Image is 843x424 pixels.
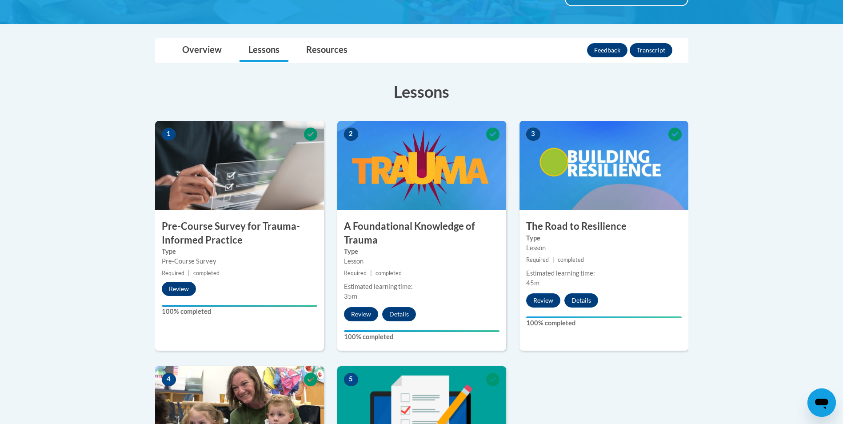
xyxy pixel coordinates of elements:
[558,256,584,263] span: completed
[382,307,416,321] button: Details
[344,247,499,256] label: Type
[155,80,688,103] h3: Lessons
[162,307,317,316] label: 100% completed
[240,39,288,62] a: Lessons
[807,388,836,417] iframe: Button to launch messaging window
[519,220,688,233] h3: The Road to Resilience
[337,220,506,247] h3: A Foundational Knowledge of Trauma
[376,270,402,276] span: completed
[344,282,499,292] div: Estimated learning time:
[162,373,176,386] span: 4
[193,270,220,276] span: completed
[162,305,317,307] div: Your progress
[526,256,549,263] span: Required
[526,279,539,287] span: 45m
[162,247,317,256] label: Type
[526,128,540,141] span: 3
[564,293,598,308] button: Details
[526,233,682,243] label: Type
[526,318,682,328] label: 100% completed
[344,373,358,386] span: 5
[526,316,682,318] div: Your progress
[630,43,672,57] button: Transcript
[526,268,682,278] div: Estimated learning time:
[344,332,499,342] label: 100% completed
[162,256,317,266] div: Pre-Course Survey
[344,292,357,300] span: 35m
[552,256,554,263] span: |
[587,43,627,57] button: Feedback
[155,220,324,247] h3: Pre-Course Survey for Trauma-Informed Practice
[344,256,499,266] div: Lesson
[188,270,190,276] span: |
[344,270,367,276] span: Required
[162,270,184,276] span: Required
[337,121,506,210] img: Course Image
[344,128,358,141] span: 2
[519,121,688,210] img: Course Image
[526,243,682,253] div: Lesson
[344,307,378,321] button: Review
[162,128,176,141] span: 1
[155,121,324,210] img: Course Image
[297,39,356,62] a: Resources
[173,39,231,62] a: Overview
[526,293,560,308] button: Review
[344,330,499,332] div: Your progress
[162,282,196,296] button: Review
[370,270,372,276] span: |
